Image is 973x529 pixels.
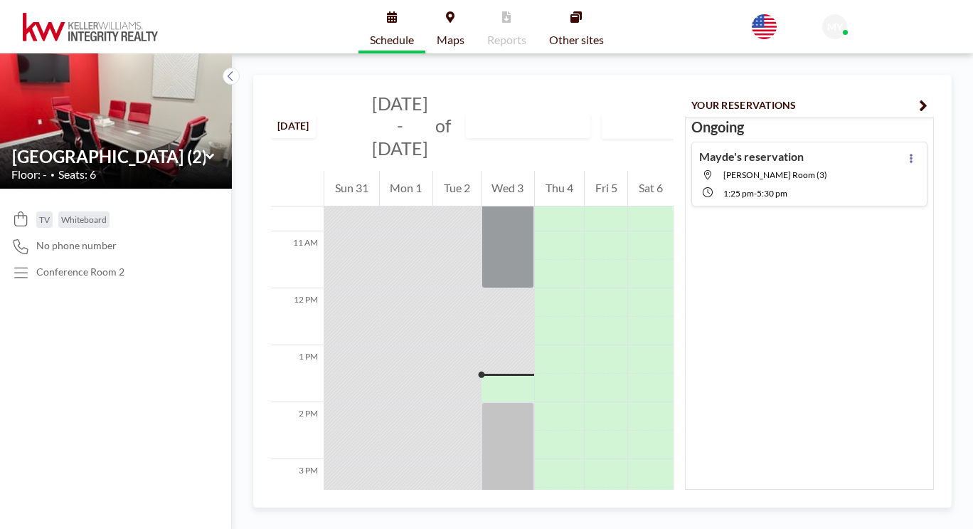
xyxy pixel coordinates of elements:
span: • [50,170,55,179]
span: [DATE] - [DATE] [372,93,428,159]
span: Whiteboard [61,214,107,225]
div: Wed 3 [482,171,535,206]
span: - [754,188,757,199]
div: Search for option [602,114,725,138]
span: WEEKLY VIEW [605,117,686,135]
span: Maps [437,34,464,46]
h3: Ongoing [691,118,927,136]
h4: Mayde's reservation [699,150,804,164]
span: 5:30 PM [757,188,787,199]
div: 12 PM [271,288,324,345]
input: Lexington Room (2) [12,146,206,167]
span: MY [827,21,843,33]
span: Schedule [370,34,414,46]
div: Mon 1 [380,171,433,206]
button: [DATE] [271,113,316,138]
span: [PERSON_NAME] [853,21,932,33]
div: Sun 31 [324,171,379,206]
span: of [435,115,451,137]
span: 1:25 PM [723,188,754,199]
div: 2 PM [271,402,324,459]
span: No phone number [36,239,117,252]
div: 1 PM [271,345,324,402]
button: YOUR RESERVATIONS [685,93,934,117]
div: Sat 6 [628,171,674,206]
span: Snelling Room (3) [723,169,827,180]
div: Tue 2 [433,171,481,206]
div: Fri 5 [585,171,628,206]
span: TV [39,214,50,225]
p: Conference Room 2 [36,266,124,278]
span: Seats: 6 [58,167,96,182]
div: 11 AM [271,231,324,288]
img: organization-logo [23,13,158,41]
input: Lexington Room (2) [467,114,575,137]
span: Reports [487,34,526,46]
span: Other sites [549,34,604,46]
div: Thu 4 [535,171,584,206]
span: Floor: - [11,167,47,182]
div: 3 PM [271,459,324,516]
